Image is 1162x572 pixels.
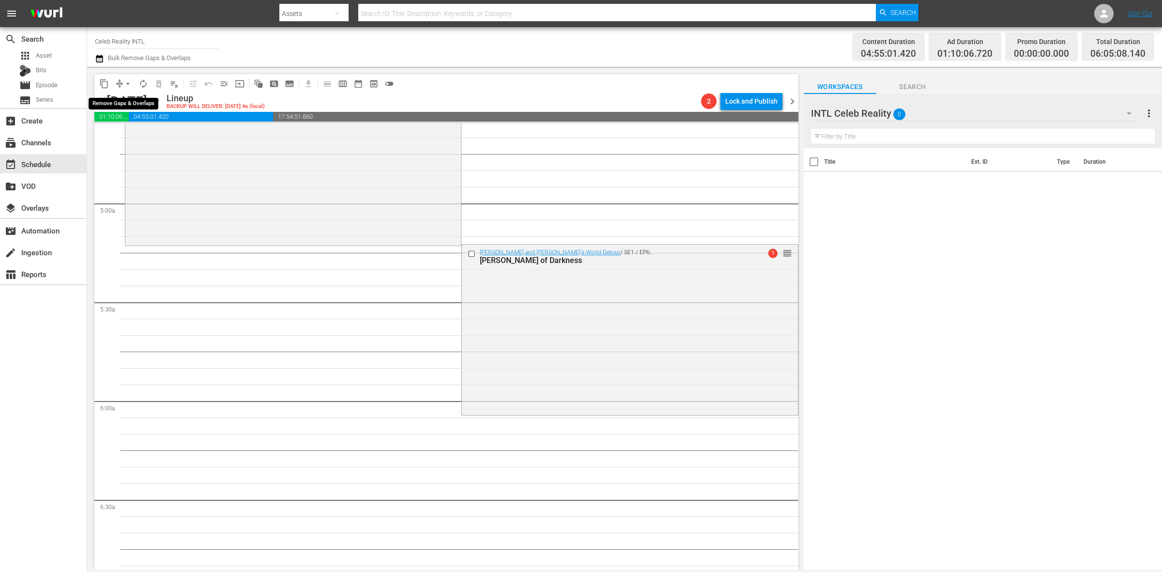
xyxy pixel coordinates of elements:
span: 06:05:08.140 [1090,48,1146,60]
span: Loop Content [136,76,151,92]
span: Workspaces [804,81,876,93]
span: 00:00:00.000 [1014,48,1069,60]
span: Search [5,33,16,45]
div: [DATE] [107,93,147,109]
span: preview_outlined [369,79,379,89]
span: Update Metadata from Key Asset [232,76,247,92]
span: Asset [36,51,52,61]
span: 2 [701,97,717,105]
div: BACKUP WILL DELIVER: [DATE] 4a (local) [167,104,265,110]
span: Reports [5,269,16,280]
span: compress [115,79,124,89]
a: Sign Out [1128,10,1153,17]
button: more_vert [1143,102,1155,125]
th: Duration [1078,148,1136,175]
span: toggle_off [384,79,394,89]
span: Create Search Block [266,76,282,92]
span: View Backup [366,76,382,92]
div: Content Duration [861,35,916,48]
span: Channels [5,137,16,149]
span: Episode [19,79,31,91]
div: Lineup [167,93,265,104]
span: VOD [5,181,16,192]
div: Total Duration [1090,35,1146,48]
div: INTL Celeb Reality [811,100,1141,127]
span: 1 [768,248,778,258]
div: Promo Duration [1014,35,1069,48]
span: arrow_drop_down [123,79,133,89]
div: Bits [19,65,31,77]
img: ans4CAIJ8jUAAAAAAAAAAAAAAAAAAAAAAAAgQb4GAAAAAAAAAAAAAAAAAAAAAAAAJMjXAAAAAAAAAAAAAAAAAAAAAAAAgAT5G... [23,2,70,25]
div: / SE1 / EP6: [480,249,746,265]
button: Search [876,4,918,21]
span: date_range_outlined [353,79,363,89]
span: menu [6,8,17,19]
span: 01:10:06.720 [94,112,129,122]
span: Episode [36,80,58,90]
div: Ad Duration [937,35,993,48]
div: Lock and Publish [725,93,778,110]
span: Day Calendar View [316,74,335,93]
span: 17:54:51.860 [273,112,798,122]
span: Series [36,95,53,105]
th: Title [824,148,966,175]
button: reorder [782,248,792,258]
span: Asset [19,50,31,62]
span: Bits [36,65,46,75]
span: calendar_view_week_outlined [338,79,348,89]
span: menu_open [219,79,229,89]
span: Revert to Primary Episode [201,76,216,92]
span: 04:55:01.420 [129,112,273,122]
span: chevron_left [94,95,107,108]
span: chevron_right [786,95,798,108]
span: Create [5,115,16,127]
span: Search [876,81,949,93]
th: Type [1051,148,1078,175]
span: Series [19,94,31,106]
span: subtitles_outlined [285,79,294,89]
span: more_vert [1143,108,1155,119]
span: content_copy [99,79,109,89]
div: [PERSON_NAME] of Darkness [480,256,746,265]
span: Overlays [5,202,16,214]
a: [PERSON_NAME] and [PERSON_NAME]'s World Detour [480,249,620,256]
span: Fill episodes with ad slates [216,76,232,92]
span: Ingestion [5,247,16,259]
span: 01:10:06.720 [937,48,993,60]
span: reorder [782,248,792,259]
th: Ext. ID [965,148,1051,175]
span: event_available [5,159,16,170]
span: pageview_outlined [269,79,279,89]
span: playlist_remove_outlined [169,79,179,89]
span: Search [890,4,916,21]
span: auto_awesome_motion_outlined [254,79,263,89]
span: Automation [5,225,16,237]
span: input [235,79,245,89]
span: 04:55:01.420 [861,48,916,60]
span: Bulk Remove Gaps & Overlaps [107,54,191,62]
span: autorenew_outlined [138,79,148,89]
button: Lock and Publish [720,93,782,110]
span: Month Calendar View [351,76,366,92]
